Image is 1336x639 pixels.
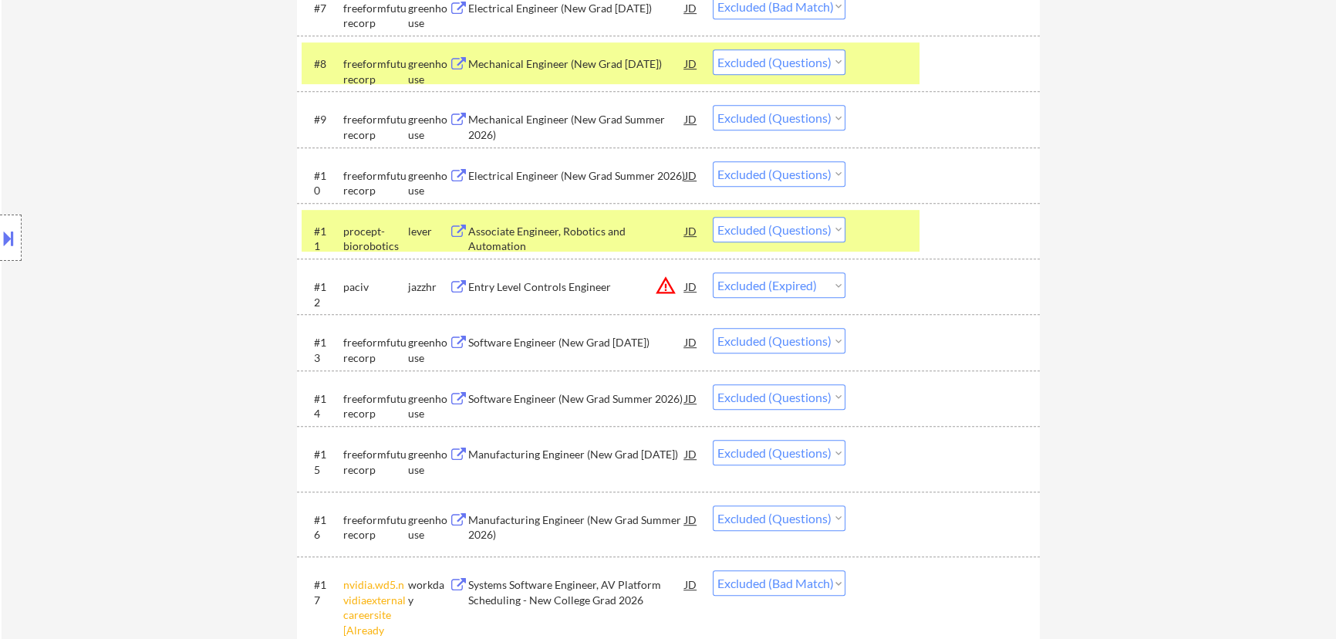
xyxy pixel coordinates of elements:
div: JD [683,440,698,468]
div: freeformfuturecorp [343,447,408,477]
div: #13 [314,335,331,365]
div: #7 [314,1,331,16]
div: Manufacturing Engineer (New Grad [DATE]) [468,447,685,462]
div: freeformfuturecorp [343,112,408,142]
button: warning_amber [655,275,676,296]
div: greenhouse [408,391,448,421]
div: JD [683,105,698,133]
div: #12 [314,279,331,309]
div: greenhouse [408,447,448,477]
div: greenhouse [408,512,448,543]
div: #16 [314,512,331,543]
div: lever [408,224,448,239]
div: Mechanical Engineer (New Grad [DATE]) [468,56,685,72]
div: greenhouse [408,168,448,198]
div: #14 [314,391,331,421]
div: #8 [314,56,331,72]
div: freeformfuturecorp [343,335,408,365]
div: JD [683,570,698,598]
div: JD [683,161,698,189]
div: freeformfuturecorp [343,168,408,198]
div: #17 [314,577,331,607]
div: JD [683,384,698,412]
div: greenhouse [408,112,448,142]
div: freeformfuturecorp [343,56,408,86]
div: freeformfuturecorp [343,391,408,421]
div: greenhouse [408,1,448,31]
div: jazzhr [408,279,448,295]
div: JD [683,272,698,300]
div: Electrical Engineer (New Grad Summer 2026) [468,168,685,184]
div: greenhouse [408,335,448,365]
div: Electrical Engineer (New Grad [DATE]) [468,1,685,16]
div: #15 [314,447,331,477]
div: JD [683,505,698,533]
div: Associate Engineer, Robotics and Automation [468,224,685,254]
div: JD [683,217,698,245]
div: freeformfuturecorp [343,1,408,31]
div: Software Engineer (New Grad Summer 2026) [468,391,685,407]
div: Systems Software Engineer, AV Platform Scheduling - New College Grad 2026 [468,577,685,607]
div: #11 [314,224,331,254]
div: Entry Level Controls Engineer [468,279,685,295]
div: greenhouse [408,56,448,86]
div: paciv [343,279,408,295]
div: workday [408,577,448,607]
div: Software Engineer (New Grad [DATE]) [468,335,685,350]
div: Manufacturing Engineer (New Grad Summer 2026) [468,512,685,543]
div: #10 [314,168,331,198]
div: freeformfuturecorp [343,512,408,543]
div: procept-biorobotics [343,224,408,254]
div: #9 [314,112,331,127]
div: JD [683,328,698,356]
div: JD [683,49,698,77]
div: Mechanical Engineer (New Grad Summer 2026) [468,112,685,142]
